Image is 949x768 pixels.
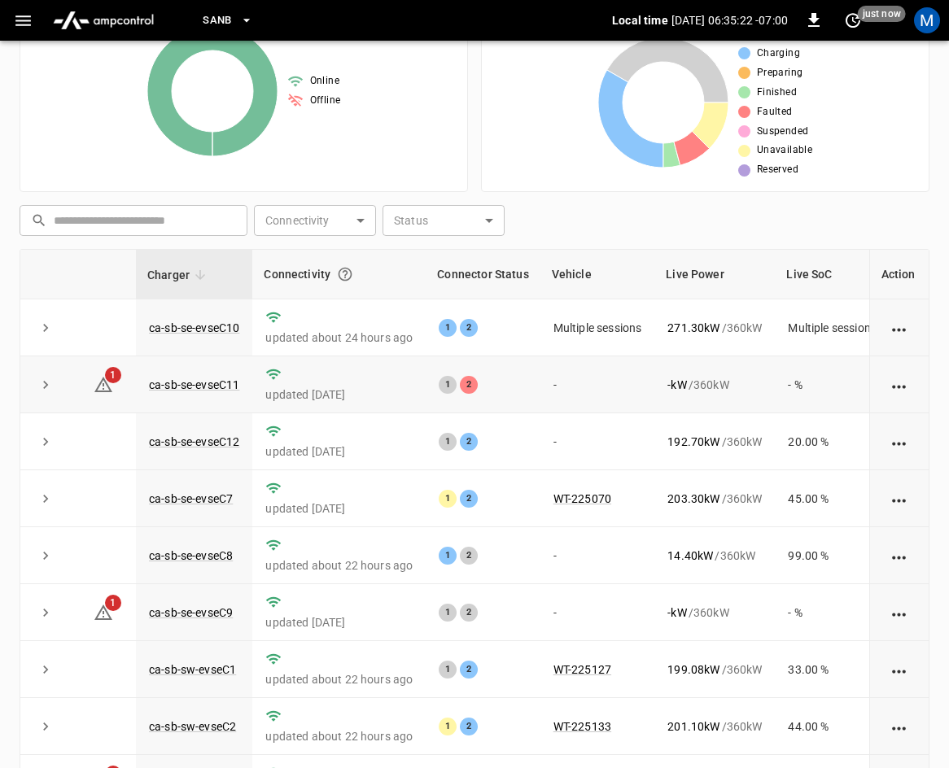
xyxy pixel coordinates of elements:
a: ca-sb-se-evseC7 [149,492,233,505]
p: updated about 24 hours ago [265,329,413,346]
td: 20.00 % [775,413,890,470]
span: Charging [757,46,800,62]
button: set refresh interval [840,7,866,33]
div: / 360 kW [667,377,762,393]
img: ampcontrol.io logo [46,5,160,36]
button: SanB [196,5,260,37]
div: / 360 kW [667,661,762,678]
div: action cell options [890,661,910,678]
p: updated [DATE] [265,443,413,460]
button: Connection between the charger and our software. [330,260,360,289]
div: profile-icon [914,7,940,33]
div: 2 [460,376,478,394]
th: Vehicle [540,250,655,299]
div: 2 [460,490,478,508]
a: ca-sb-se-evseC10 [149,321,239,334]
a: WT-225127 [553,663,611,676]
span: 1 [105,595,121,611]
div: 1 [439,547,457,565]
div: action cell options [890,434,910,450]
a: ca-sb-sw-evseC2 [149,720,236,733]
div: Connectivity [264,260,414,289]
p: 199.08 kW [667,661,719,678]
a: 1 [94,605,113,618]
p: updated about 22 hours ago [265,557,413,574]
th: Connector Status [426,250,540,299]
div: 1 [439,376,457,394]
td: 44.00 % [775,698,890,755]
div: / 360 kW [667,718,762,735]
span: Faulted [757,104,793,120]
div: action cell options [890,320,910,336]
p: updated [DATE] [265,500,413,517]
div: action cell options [890,491,910,507]
div: action cell options [890,377,910,393]
td: Multiple sessions [775,299,890,356]
p: 192.70 kW [667,434,719,450]
p: updated [DATE] [265,386,413,403]
div: 2 [460,547,478,565]
button: expand row [33,600,58,625]
span: just now [858,6,906,22]
div: 1 [439,604,457,622]
p: - kW [667,377,686,393]
div: / 360 kW [667,434,762,450]
span: Online [310,73,339,89]
a: WT-225133 [553,720,611,733]
a: ca-sb-se-evseC9 [149,606,233,619]
p: 203.30 kW [667,491,719,507]
div: 1 [439,319,457,337]
span: Unavailable [757,142,812,159]
div: 1 [439,661,457,679]
p: updated about 22 hours ago [265,728,413,744]
div: action cell options [890,718,910,735]
div: 2 [460,661,478,679]
td: - % [775,356,890,413]
td: 33.00 % [775,641,890,698]
a: ca-sb-se-evseC8 [149,549,233,562]
button: expand row [33,430,58,454]
p: 271.30 kW [667,320,719,336]
a: ca-sb-se-evseC11 [149,378,239,391]
th: Live Power [654,250,775,299]
div: 2 [460,718,478,735]
span: SanB [203,11,232,30]
td: - [540,527,655,584]
div: action cell options [890,604,910,621]
a: 1 [94,377,113,390]
td: - % [775,584,890,641]
span: Finished [757,85,797,101]
p: 14.40 kW [667,548,713,564]
span: Suspended [757,124,809,140]
div: / 360 kW [667,548,762,564]
td: Multiple sessions [540,299,655,356]
th: Live SoC [775,250,890,299]
td: - [540,584,655,641]
div: 2 [460,433,478,451]
a: ca-sb-se-evseC12 [149,435,239,448]
td: - [540,413,655,470]
button: expand row [33,373,58,397]
th: Action [869,250,929,299]
div: 2 [460,319,478,337]
button: expand row [33,316,58,340]
div: 1 [439,490,457,508]
span: Preparing [757,65,803,81]
p: updated [DATE] [265,614,413,631]
td: - [540,356,655,413]
span: Offline [310,93,341,109]
div: 2 [460,604,478,622]
a: ca-sb-sw-evseC1 [149,663,236,676]
p: 201.10 kW [667,718,719,735]
button: expand row [33,714,58,739]
div: / 360 kW [667,491,762,507]
span: Charger [147,265,211,285]
td: 99.00 % [775,527,890,584]
p: - kW [667,604,686,621]
button: expand row [33,657,58,682]
button: expand row [33,487,58,511]
p: updated about 22 hours ago [265,671,413,687]
div: / 360 kW [667,320,762,336]
p: [DATE] 06:35:22 -07:00 [671,12,788,28]
div: action cell options [890,548,910,564]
